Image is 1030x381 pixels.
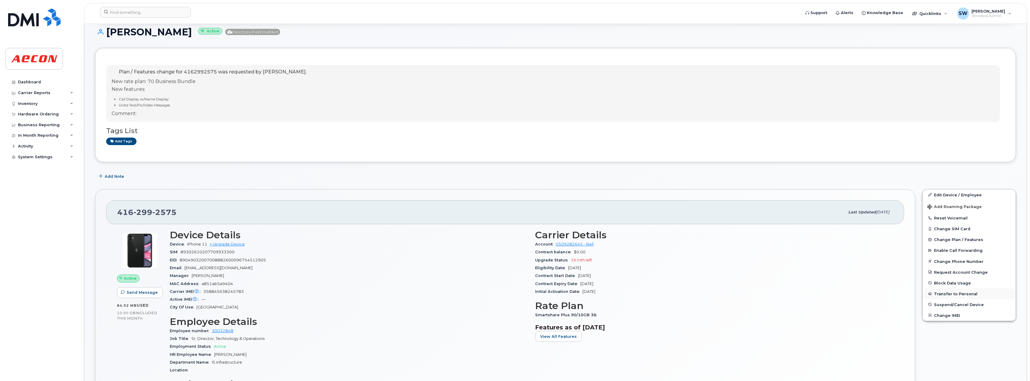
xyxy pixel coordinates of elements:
span: Send Message [127,290,158,295]
h3: Features as of [DATE] [535,324,893,331]
span: Support [810,10,827,16]
span: [PERSON_NAME] [214,352,247,357]
span: Plan / Features change for 4162992575 was requested by [PERSON_NAME]. [119,69,307,75]
button: Block Data Usage [923,278,1016,288]
div: Quicklinks [908,7,952,19]
a: Knowledge Base [858,7,907,19]
span: Device [170,242,187,246]
span: [DATE] [578,273,591,278]
span: Add Note [105,174,124,179]
button: Change Phone Number [923,256,1016,267]
span: Contract Expiry Date [535,281,580,286]
span: Contract balance [535,250,574,254]
span: [DATE] [580,281,593,286]
button: Request Account Change [923,267,1016,278]
p: New features: [112,86,307,93]
span: Directory Push Enabled [225,29,280,35]
button: Enable Call Forwarding [923,245,1016,256]
button: Add Roaming Package [923,200,1016,213]
span: SW [959,10,968,17]
span: [DATE] [582,289,595,294]
span: 299 [133,208,152,217]
span: HR Employee Name [170,352,214,357]
h3: Rate Plan [535,300,893,311]
span: [EMAIL_ADDRESS][DOMAIN_NAME] [184,266,253,270]
span: Add Roaming Package [927,204,982,210]
span: Eligibility Date [535,266,568,270]
span: SIM [170,250,181,254]
span: used [137,303,149,308]
button: Change IMEI [923,310,1016,321]
button: Add Note [95,171,129,182]
span: Suspend/Cancel Device [934,302,984,307]
span: 416 [117,208,177,217]
span: Active [214,344,226,349]
span: [DATE] [568,266,581,270]
small: Active [198,28,222,35]
span: Department Name [170,360,212,365]
span: Upgrade Status [535,258,571,262]
span: Sr. Director, Technology & Operations [191,336,265,341]
a: Support [801,7,831,19]
span: Enable Call Forwarding [934,248,983,253]
h1: [PERSON_NAME] [95,27,1016,37]
button: Change SIM Card [923,223,1016,234]
span: [PERSON_NAME] [972,9,1005,13]
p: Comment: [112,110,307,117]
a: Add tags [106,138,136,145]
span: IS Infrastructure [212,360,242,365]
button: Transfer to Personal [923,288,1016,299]
a: 0509282645 - Bell [556,242,594,246]
span: 358845638245783 [203,289,244,294]
span: $0.00 [574,250,585,254]
span: 89049032007008882600096754512905 [180,258,266,262]
h3: Device Details [170,230,528,240]
span: — [202,297,205,302]
span: Manager [170,273,192,278]
span: Change Plan / Features [934,237,983,242]
li: Unltd Text/Pic/Video Messages [119,103,307,108]
h3: Carrier Details [535,230,893,240]
span: [GEOGRAPHIC_DATA] [196,305,238,309]
h3: Tags List [106,127,1005,135]
a: Edit Device / Employee [923,189,1016,200]
button: Suspend/Cancel Device [923,299,1016,310]
span: Employee number [170,329,212,333]
span: EID [170,258,180,262]
span: a851ab5a9404 [202,281,233,286]
a: 30032848 [212,329,233,333]
span: 16 mth left [571,258,592,262]
span: Location [170,368,191,372]
span: 2575 [152,208,177,217]
span: View All Features [540,334,577,339]
span: Initial Activation Date [535,289,582,294]
span: [PERSON_NAME] [192,273,224,278]
span: [DATE] [876,210,889,214]
li: Call Display w/Name Display [119,97,307,102]
span: Contract Start Date [535,273,578,278]
button: Send Message [117,287,163,298]
p: New rate plan: 70 Business Bundle [112,78,307,85]
span: included this month [117,311,157,320]
span: Last updated [848,210,876,214]
a: Alerts [831,7,858,19]
span: Knowledge Base [867,10,903,16]
div: Stefanie Walsh [953,7,1016,19]
button: View All Features [535,331,582,342]
span: Wireless Admin [972,13,1005,18]
span: Quicklinks [919,11,941,16]
span: Employment Status [170,344,214,349]
span: MAC Address [170,281,202,286]
span: Carrier IMEI [170,289,203,294]
a: + Upgrade Device [210,242,245,246]
h3: Employee Details [170,316,528,327]
button: Change Plan / Features [923,234,1016,245]
span: 10.00 GB [117,311,136,315]
span: Job Title [170,336,191,341]
span: Smartshare Plus 90/10GB 36 [535,313,600,317]
button: Reset Voicemail [923,213,1016,223]
span: 84.32 MB [117,303,137,308]
span: Alerts [841,10,853,16]
span: Active [124,275,137,281]
span: City Of Use [170,305,196,309]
